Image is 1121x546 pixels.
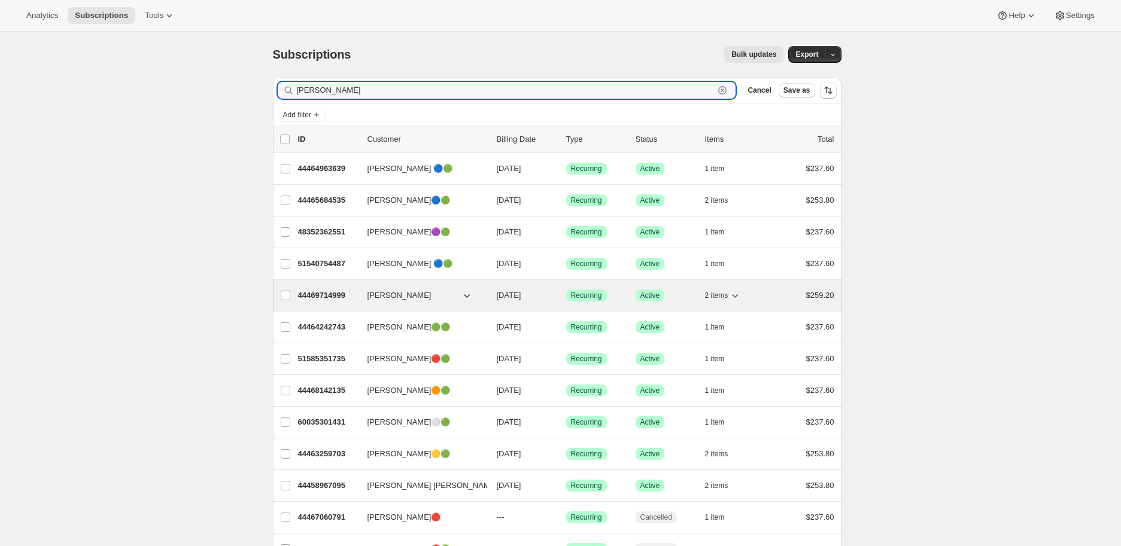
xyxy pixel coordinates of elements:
p: Customer [367,133,487,145]
p: Status [636,133,695,145]
button: [PERSON_NAME] [360,286,480,305]
button: [PERSON_NAME]🟢🟢 [360,318,480,337]
div: 44464242743[PERSON_NAME]🟢🟢[DATE]SuccessRecurringSuccessActive1 item$237.60 [298,319,834,335]
button: 1 item [705,255,738,272]
span: [PERSON_NAME] 🔵🟢 [367,163,453,175]
span: [DATE] [497,322,521,331]
input: Filter subscribers [297,82,715,99]
span: Active [640,196,660,205]
span: Recurring [571,449,602,459]
p: 44465684535 [298,194,358,206]
span: Active [640,227,660,237]
p: ID [298,133,358,145]
button: Clear [716,84,728,96]
span: [PERSON_NAME] 🔵🟢 [367,258,453,270]
button: Help [989,7,1044,24]
span: Recurring [571,513,602,522]
span: 1 item [705,164,725,173]
span: Analytics [26,11,58,20]
span: [PERSON_NAME] [367,289,432,301]
button: [PERSON_NAME]🔵🟢 [360,191,480,210]
span: Active [640,322,660,332]
span: Settings [1066,11,1095,20]
span: [PERSON_NAME]🔴 [367,511,441,523]
button: 1 item [705,319,738,335]
p: 48352362551 [298,226,358,238]
span: $237.60 [806,386,834,395]
span: $237.60 [806,164,834,173]
span: 2 items [705,481,728,490]
span: $237.60 [806,259,834,268]
span: Active [640,164,660,173]
span: 2 items [705,196,728,205]
button: 2 items [705,446,742,462]
div: Items [705,133,765,145]
span: 2 items [705,291,728,300]
span: Help [1008,11,1025,20]
span: $237.60 [806,322,834,331]
p: 44464242743 [298,321,358,333]
button: [PERSON_NAME]⚪🟢 [360,413,480,432]
span: Recurring [571,259,602,269]
span: Cancel [748,86,771,95]
button: Bulk updates [724,46,783,63]
span: [DATE] [497,386,521,395]
span: [DATE] [497,196,521,205]
button: Tools [138,7,183,24]
span: $237.60 [806,513,834,521]
div: 44458967095[PERSON_NAME] [PERSON_NAME]🟡🟢[DATE]SuccessRecurringSuccessActive2 items$253.80 [298,477,834,494]
button: 1 item [705,509,738,526]
div: 44463259703[PERSON_NAME]🟡🟢[DATE]SuccessRecurringSuccessActive2 items$253.80 [298,446,834,462]
button: 2 items [705,287,742,304]
div: 44468142135[PERSON_NAME]🟠🟢[DATE]SuccessRecurringSuccessActive1 item$237.60 [298,382,834,399]
p: 51540754487 [298,258,358,270]
div: 60035301431[PERSON_NAME]⚪🟢[DATE]SuccessRecurringSuccessActive1 item$237.60 [298,414,834,431]
span: Bulk updates [731,50,776,59]
div: 44467060791[PERSON_NAME]🔴---SuccessRecurringCancelled1 item$237.60 [298,509,834,526]
span: 1 item [705,386,725,395]
span: 2 items [705,449,728,459]
span: [DATE] [497,354,521,363]
span: Recurring [571,354,602,364]
button: [PERSON_NAME]🟡🟢 [360,444,480,463]
button: 2 items [705,477,742,494]
p: 44458967095 [298,480,358,492]
p: 51585351735 [298,353,358,365]
div: Type [566,133,626,145]
span: Active [640,291,660,300]
span: Subscriptions [273,48,351,61]
span: $237.60 [806,417,834,426]
div: 51540754487[PERSON_NAME] 🔵🟢[DATE]SuccessRecurringSuccessActive1 item$237.60 [298,255,834,272]
span: [DATE] [497,164,521,173]
button: [PERSON_NAME]🟣🟢 [360,222,480,242]
button: Analytics [19,7,65,24]
span: [DATE] [497,227,521,236]
span: Export [795,50,818,59]
div: IDCustomerBilling DateTypeStatusItemsTotal [298,133,834,145]
span: [DATE] [497,417,521,426]
div: 44464963639[PERSON_NAME] 🔵🟢[DATE]SuccessRecurringSuccessActive1 item$237.60 [298,160,834,177]
span: $253.80 [806,196,834,205]
span: $253.80 [806,449,834,458]
button: 1 item [705,350,738,367]
button: [PERSON_NAME] [PERSON_NAME]🟡🟢 [360,476,480,495]
span: 1 item [705,513,725,522]
span: [PERSON_NAME]🟢🟢 [367,321,451,333]
button: [PERSON_NAME]🔴 [360,508,480,527]
span: Recurring [571,322,602,332]
span: $253.80 [806,481,834,490]
button: 1 item [705,224,738,240]
span: [PERSON_NAME]⚪🟢 [367,416,451,428]
div: 44465684535[PERSON_NAME]🔵🟢[DATE]SuccessRecurringSuccessActive2 items$253.80 [298,192,834,209]
span: 1 item [705,417,725,427]
button: [PERSON_NAME] 🔵🟢 [360,254,480,273]
span: [DATE] [497,259,521,268]
div: 51585351735[PERSON_NAME]🔴🟢[DATE]SuccessRecurringSuccessActive1 item$237.60 [298,350,834,367]
button: Sort the results [820,82,837,99]
p: 44469714999 [298,289,358,301]
button: [PERSON_NAME]🔴🟢 [360,349,480,368]
span: Recurring [571,481,602,490]
div: 44469714999[PERSON_NAME][DATE]SuccessRecurringSuccessActive2 items$259.20 [298,287,834,304]
button: Export [788,46,825,63]
span: Active [640,259,660,269]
